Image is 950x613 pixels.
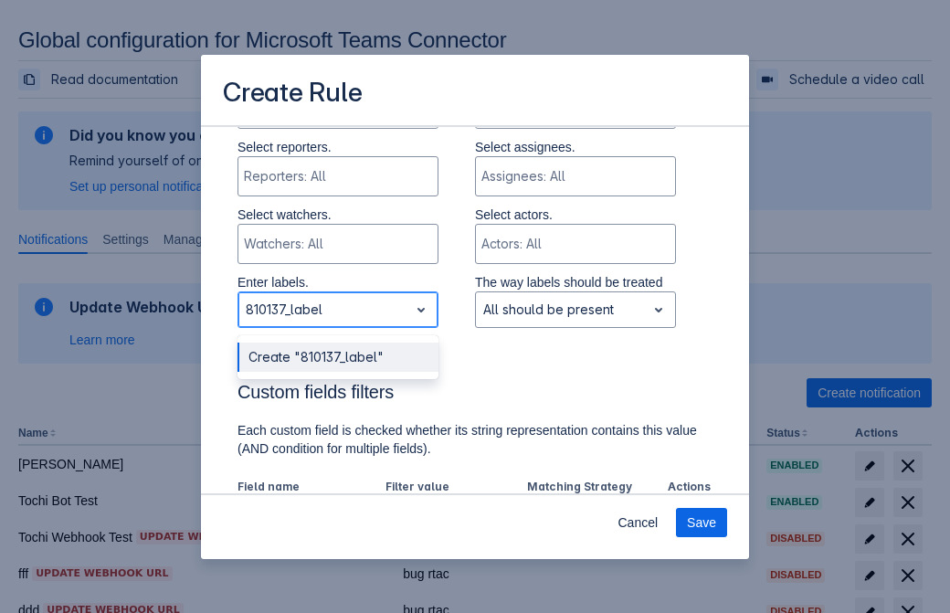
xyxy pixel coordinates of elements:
[237,381,712,410] h3: Custom fields filters
[648,299,670,321] span: open
[687,508,716,537] span: Save
[475,206,676,224] p: Select actors.
[607,508,669,537] button: Cancel
[676,508,727,537] button: Save
[378,476,520,500] th: Filter value
[223,77,363,112] h3: Create Rule
[520,476,661,500] th: Matching Strategy
[475,273,676,291] p: The way labels should be treated
[660,476,712,500] th: Actions
[237,206,438,224] p: Select watchers.
[617,508,658,537] span: Cancel
[237,476,378,500] th: Field name
[237,138,438,156] p: Select reporters.
[237,343,438,372] div: Create "810137_label"
[237,421,712,458] p: Each custom field is checked whether its string representation contains this value (AND condition...
[475,138,676,156] p: Select assignees.
[410,299,432,321] span: open
[201,125,749,495] div: Scrollable content
[237,273,438,291] p: Enter labels.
